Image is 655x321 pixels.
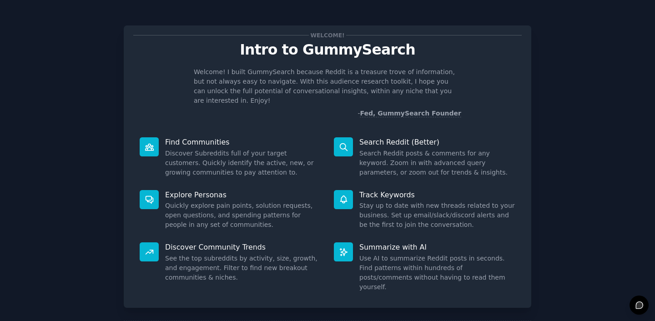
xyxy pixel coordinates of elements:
[358,109,461,118] div: -
[359,242,515,252] p: Summarize with AI
[309,30,346,40] span: Welcome!
[165,201,321,230] dd: Quickly explore pain points, solution requests, open questions, and spending patterns for people ...
[360,110,461,117] a: Fed, GummySearch Founder
[165,190,321,200] p: Explore Personas
[359,137,515,147] p: Search Reddit (Better)
[165,254,321,282] dd: See the top subreddits by activity, size, growth, and engagement. Filter to find new breakout com...
[165,242,321,252] p: Discover Community Trends
[359,190,515,200] p: Track Keywords
[165,137,321,147] p: Find Communities
[359,254,515,292] dd: Use AI to summarize Reddit posts in seconds. Find patterns within hundreds of posts/comments with...
[359,149,515,177] dd: Search Reddit posts & comments for any keyword. Zoom in with advanced query parameters, or zoom o...
[194,67,461,105] p: Welcome! I built GummySearch because Reddit is a treasure trove of information, but not always ea...
[165,149,321,177] dd: Discover Subreddits full of your target customers. Quickly identify the active, new, or growing c...
[133,42,522,58] p: Intro to GummySearch
[359,201,515,230] dd: Stay up to date with new threads related to your business. Set up email/slack/discord alerts and ...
